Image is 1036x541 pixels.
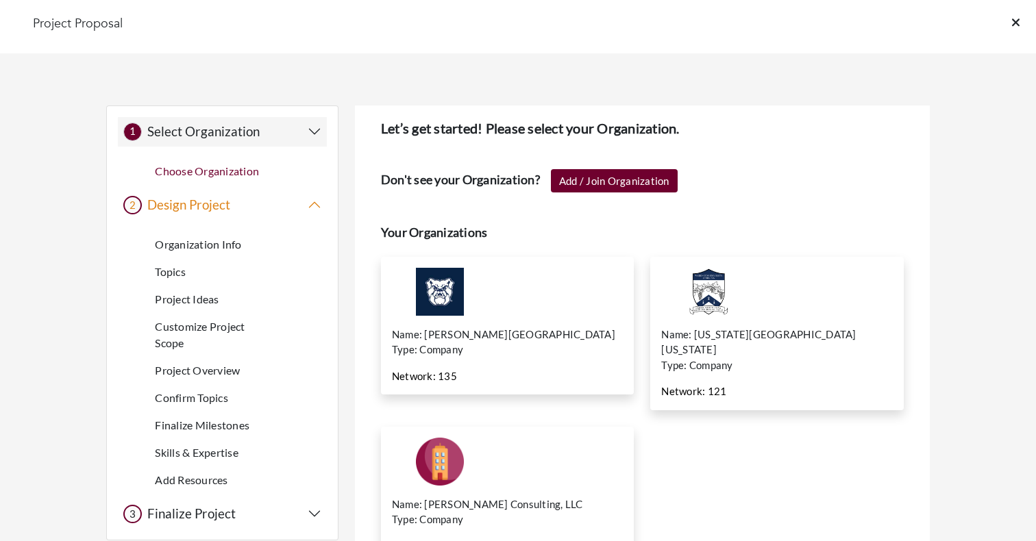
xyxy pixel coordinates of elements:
[392,512,624,527] p: Type: Company
[392,496,624,512] p: Name: [PERSON_NAME] Consulting, LLC
[551,169,678,193] a: Add / Join Organization
[381,120,904,136] h4: Let’s get started! Please select your Organization.
[661,357,893,373] p: Type: Company
[661,383,726,399] a: Network: 121
[392,342,624,357] p: Type: Company
[381,173,540,188] h4: Don't see your Organization?
[123,123,142,141] div: 1
[392,268,488,316] img: Butler%20Logo.jpeg
[123,123,321,141] button: 1 Select Organization
[392,438,488,486] img: Company-Icon-7f8a26afd1715722aa5ae9dc11300c11ceeb4d32eda0db0d61c21d11b95ecac6.png
[123,505,142,523] div: 3
[392,327,624,342] p: Name: [PERSON_NAME][GEOGRAPHIC_DATA]
[661,327,893,357] p: Name: [US_STATE][GEOGRAPHIC_DATA][US_STATE]
[381,225,904,240] h4: Your Organizations
[123,196,142,214] div: 2
[123,505,321,523] button: 3 Finalize Project
[123,196,321,214] button: 2 Design Project
[142,124,260,140] h5: Select Organization
[392,368,457,384] a: Network: 135
[142,506,236,522] h5: Finalize Project
[142,197,230,213] h5: Design Project
[661,268,757,316] img: WUV-Logo.png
